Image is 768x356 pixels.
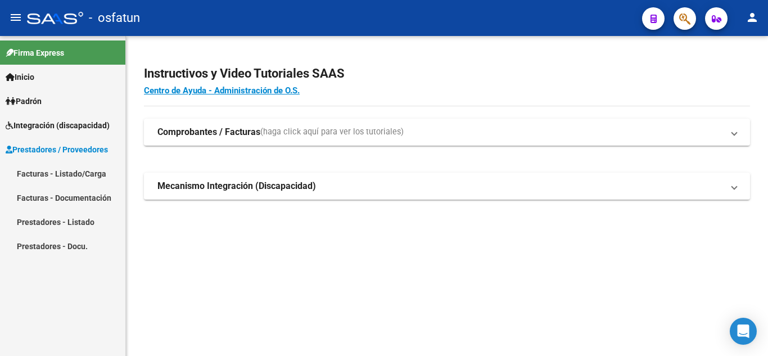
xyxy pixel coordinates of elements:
[260,126,404,138] span: (haga click aquí para ver los tutoriales)
[6,119,110,132] span: Integración (discapacidad)
[144,173,750,200] mat-expansion-panel-header: Mecanismo Integración (Discapacidad)
[6,71,34,83] span: Inicio
[144,63,750,84] h2: Instructivos y Video Tutoriales SAAS
[6,143,108,156] span: Prestadores / Proveedores
[9,11,22,24] mat-icon: menu
[144,119,750,146] mat-expansion-panel-header: Comprobantes / Facturas(haga click aquí para ver los tutoriales)
[6,47,64,59] span: Firma Express
[730,318,757,345] div: Open Intercom Messenger
[157,180,316,192] strong: Mecanismo Integración (Discapacidad)
[746,11,759,24] mat-icon: person
[6,95,42,107] span: Padrón
[144,85,300,96] a: Centro de Ayuda - Administración de O.S.
[157,126,260,138] strong: Comprobantes / Facturas
[89,6,140,30] span: - osfatun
